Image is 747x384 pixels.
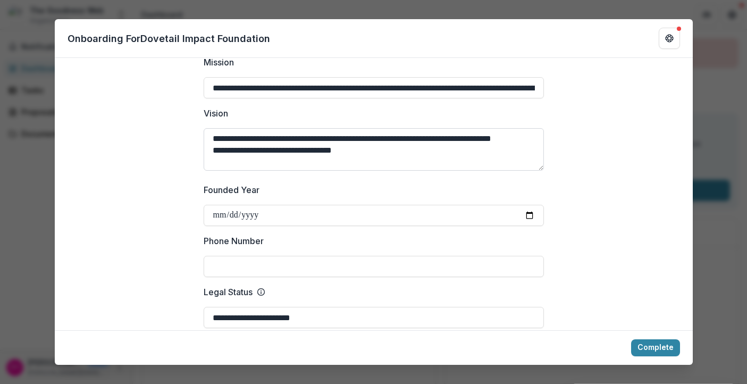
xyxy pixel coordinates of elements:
p: Vision [204,107,228,120]
button: Complete [631,339,680,356]
button: Get Help [659,28,680,49]
p: Mission [204,56,234,69]
p: Onboarding For Dovetail Impact Foundation [68,31,270,46]
p: Legal Status [204,286,253,298]
p: Phone Number [204,235,264,247]
p: Founded Year [204,183,259,196]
